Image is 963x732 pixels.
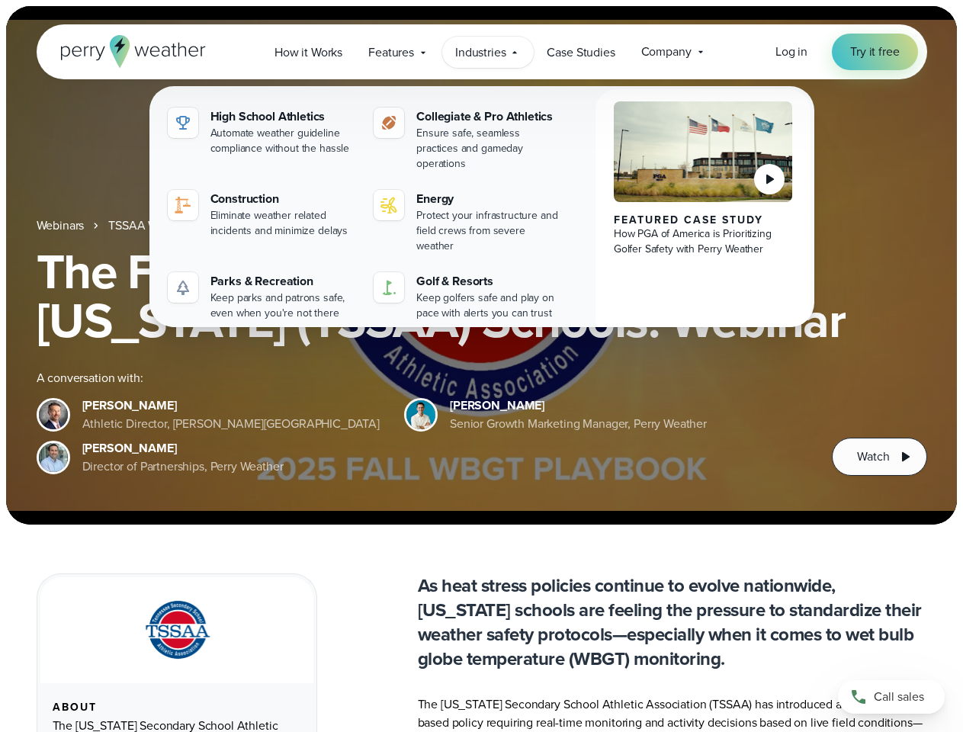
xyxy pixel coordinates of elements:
span: Try it free [850,43,899,61]
span: How it Works [274,43,342,62]
img: golf-iconV2.svg [380,278,398,297]
span: Company [641,43,692,61]
div: Athletic Director, [PERSON_NAME][GEOGRAPHIC_DATA] [82,415,380,433]
a: PGA of America, Frisco Campus Featured Case Study How PGA of America is Prioritizing Golfer Safet... [595,89,811,339]
span: Call sales [874,688,924,706]
a: Log in [775,43,807,61]
div: [PERSON_NAME] [82,396,380,415]
img: highschool-icon.svg [174,114,192,132]
a: construction perry weather Construction Eliminate weather related incidents and minimize delays [162,184,362,245]
div: Automate weather guideline compliance without the hassle [210,126,356,156]
div: Golf & Resorts [416,272,562,291]
div: Senior Growth Marketing Manager, Perry Weather [450,415,707,433]
span: Case Studies [547,43,615,62]
img: TSSAA-Tennessee-Secondary-School-Athletic-Association.svg [126,596,228,665]
a: Case Studies [534,37,628,68]
span: Industries [455,43,506,62]
img: PGA of America, Frisco Campus [614,101,793,202]
div: Keep parks and patrons safe, even when you're not there [210,291,356,321]
a: TSSAA WBGT Fall Playbook [108,217,253,235]
div: Energy [416,190,562,208]
div: [PERSON_NAME] [450,396,707,415]
div: Protect your infrastructure and field crews from severe weather [416,208,562,254]
div: Construction [210,190,356,208]
a: High School Athletics Automate weather guideline compliance without the hassle [162,101,362,162]
div: About [53,701,301,714]
div: Parks & Recreation [210,272,356,291]
h1: The Fall WBGT Playbook for [US_STATE] (TSSAA) Schools: Webinar [37,247,927,345]
img: Spencer Patton, Perry Weather [406,400,435,429]
div: [PERSON_NAME] [82,439,284,457]
nav: Breadcrumb [37,217,927,235]
a: Call sales [838,680,945,714]
a: Parks & Recreation Keep parks and patrons safe, even when you're not there [162,266,362,327]
a: Golf & Resorts Keep golfers safe and play on pace with alerts you can trust [368,266,568,327]
div: Director of Partnerships, Perry Weather [82,457,284,476]
img: parks-icon-grey.svg [174,278,192,297]
div: Ensure safe, seamless practices and gameday operations [416,126,562,172]
img: proathletics-icon@2x-1.svg [380,114,398,132]
img: Jeff Wood [39,443,68,472]
div: Collegiate & Pro Athletics [416,108,562,126]
a: Collegiate & Pro Athletics Ensure safe, seamless practices and gameday operations [368,101,568,178]
a: How it Works [262,37,355,68]
button: Watch [832,438,926,476]
a: Try it free [832,34,917,70]
a: Energy Protect your infrastructure and field crews from severe weather [368,184,568,260]
a: Webinars [37,217,85,235]
img: construction perry weather [174,196,192,214]
div: A conversation with: [37,369,808,387]
div: Keep golfers safe and play on pace with alerts you can trust [416,291,562,321]
div: Eliminate weather related incidents and minimize delays [210,208,356,239]
div: How PGA of America is Prioritizing Golfer Safety with Perry Weather [614,226,793,257]
span: Log in [775,43,807,60]
div: High School Athletics [210,108,356,126]
div: Featured Case Study [614,214,793,226]
p: As heat stress policies continue to evolve nationwide, [US_STATE] schools are feeling the pressur... [418,573,927,671]
img: Brian Wyatt [39,400,68,429]
span: Watch [857,448,889,466]
span: Features [368,43,414,62]
img: energy-icon@2x-1.svg [380,196,398,214]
